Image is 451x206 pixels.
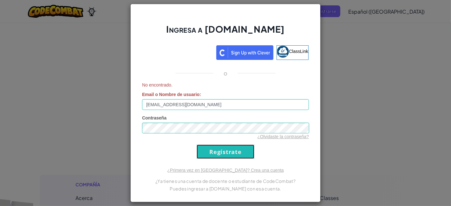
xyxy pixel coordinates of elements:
iframe: Botón Iniciar sesión con Google [139,45,216,59]
img: clever_sso_button@2x.png [216,45,273,60]
span: Contraseña [142,115,167,120]
p: o [224,69,227,77]
a: ¿Primera vez en [GEOGRAPHIC_DATA]? Crea una cuenta [167,168,284,173]
span: ClassLink [289,49,308,54]
label: : [142,91,201,98]
h2: Ingresa a [DOMAIN_NAME] [142,23,309,42]
p: ¿Ya tienes una cuenta de docente o estudiante de CodeCombat? [142,177,309,185]
a: ¿Olvidaste la contraseña? [257,134,309,139]
span: Email o Nombre de usuario [142,92,199,97]
p: Puedes ingresar a [DOMAIN_NAME] con esa cuenta. [142,185,309,192]
span: No encontrado. [142,82,309,88]
input: Regístrate [197,145,254,159]
img: classlink-logo-small.png [277,46,289,58]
